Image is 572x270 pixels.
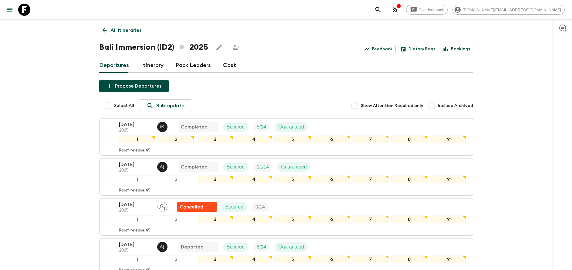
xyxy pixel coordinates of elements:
[119,168,152,173] p: 2025
[227,123,245,131] p: Secured
[430,175,466,183] div: 9
[119,128,152,133] p: 2025
[99,118,473,156] button: [DATE]2025I Komang PurnayasaCompletedSecuredTrip FillGuaranteed123456789Room release:45
[441,45,473,53] a: Bookings
[114,103,134,109] span: Select All
[253,122,270,132] div: Trip Fill
[430,255,466,263] div: 9
[391,255,428,263] div: 8
[119,241,152,248] p: [DATE]
[438,103,473,109] span: Include Archived
[181,163,208,171] p: Completed
[313,255,350,263] div: 6
[223,242,249,252] div: Secured
[313,135,350,143] div: 6
[352,135,389,143] div: 7
[176,58,211,73] a: Pack Leaders
[158,175,194,183] div: 2
[158,215,194,223] div: 2
[313,175,350,183] div: 6
[352,255,389,263] div: 7
[223,58,236,73] a: Cost
[141,58,164,73] a: Itinerary
[119,215,155,223] div: 1
[197,255,233,263] div: 3
[430,215,466,223] div: 9
[278,243,304,251] p: Guaranteed
[156,102,184,109] p: Bulk update
[278,123,304,131] p: Guaranteed
[197,215,233,223] div: 3
[119,135,155,143] div: 1
[181,243,204,251] p: Departed
[372,4,384,16] button: search adventures
[158,135,194,143] div: 2
[222,202,247,212] div: Secured
[253,242,270,252] div: Trip Fill
[235,215,272,223] div: 4
[223,162,249,172] div: Secured
[257,123,266,131] p: 5 / 14
[230,41,242,53] span: Share this itinerary
[119,228,151,233] p: Room release: 45
[452,5,565,15] div: [DOMAIN_NAME][EMAIL_ADDRESS][DOMAIN_NAME]
[281,163,307,171] p: Guaranteed
[227,163,245,171] p: Secured
[391,175,428,183] div: 8
[139,99,192,112] a: Bulk update
[391,215,428,223] div: 8
[213,41,225,53] button: Edit this itinerary
[119,175,155,183] div: 1
[119,121,152,128] p: [DATE]
[274,135,311,143] div: 5
[415,8,447,12] span: Give feedback
[223,122,249,132] div: Secured
[257,163,269,171] p: 11 / 14
[313,215,350,223] div: 6
[4,4,16,16] button: menu
[361,103,423,109] span: Show Attention Required only
[119,188,151,193] p: Room release: 45
[274,255,311,263] div: 5
[119,208,152,213] p: 2025
[253,162,272,172] div: Trip Fill
[235,135,272,143] div: 4
[157,124,169,128] span: I Komang Purnayasa
[274,215,311,223] div: 5
[99,80,169,92] button: Propose Departures
[157,204,168,208] span: Assign pack leader
[235,255,272,263] div: 4
[157,164,169,168] span: Shandy (Putu) Sandhi Astra Juniawan
[119,255,155,263] div: 1
[99,198,473,236] button: [DATE]2025Assign pack leaderFlash Pack cancellationSecuredTrip Fill123456789Room release:45
[235,175,272,183] div: 4
[158,255,194,263] div: 2
[352,175,389,183] div: 7
[256,203,265,211] p: 0 / 14
[110,27,141,34] p: All itineraries
[119,148,151,153] p: Room release: 45
[197,175,233,183] div: 3
[180,203,203,211] p: Cancelled
[99,24,145,36] a: All itineraries
[99,158,473,196] button: [DATE]2025Shandy (Putu) Sandhi Astra JuniawanCompletedSecuredTrip FillGuaranteed123456789Room rel...
[157,244,169,248] span: Shandy (Putu) Sandhi Astra Juniawan
[181,123,208,131] p: Completed
[398,45,438,53] a: Dietary Reqs
[177,202,217,212] div: Flash Pack cancellation
[257,243,266,251] p: 8 / 14
[406,5,448,15] a: Give feedback
[119,201,152,208] p: [DATE]
[352,215,389,223] div: 7
[430,135,466,143] div: 9
[119,161,152,168] p: [DATE]
[391,135,428,143] div: 8
[459,8,564,12] span: [DOMAIN_NAME][EMAIL_ADDRESS][DOMAIN_NAME]
[227,243,245,251] p: Secured
[99,41,208,53] h1: Bali Immersion (ID2) 2025
[119,248,152,253] p: 2025
[274,175,311,183] div: 5
[362,45,396,53] a: Feedback
[197,135,233,143] div: 3
[99,58,129,73] a: Departures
